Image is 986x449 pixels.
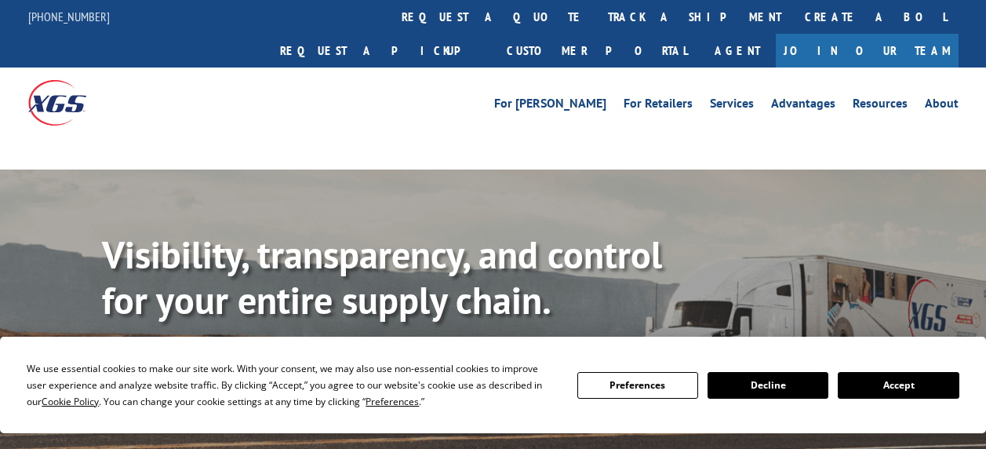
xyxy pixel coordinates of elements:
[710,97,754,115] a: Services
[708,372,828,399] button: Decline
[268,34,495,68] a: Request a pickup
[27,360,558,410] div: We use essential cookies to make our site work. With your consent, we may also use non-essential ...
[42,395,99,408] span: Cookie Policy
[495,34,699,68] a: Customer Portal
[366,395,419,408] span: Preferences
[624,97,693,115] a: For Retailers
[28,9,110,24] a: [PHONE_NUMBER]
[494,97,606,115] a: For [PERSON_NAME]
[102,230,662,324] b: Visibility, transparency, and control for your entire supply chain.
[925,97,959,115] a: About
[577,372,698,399] button: Preferences
[853,97,908,115] a: Resources
[699,34,776,68] a: Agent
[838,372,959,399] button: Accept
[771,97,835,115] a: Advantages
[776,34,959,68] a: Join Our Team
